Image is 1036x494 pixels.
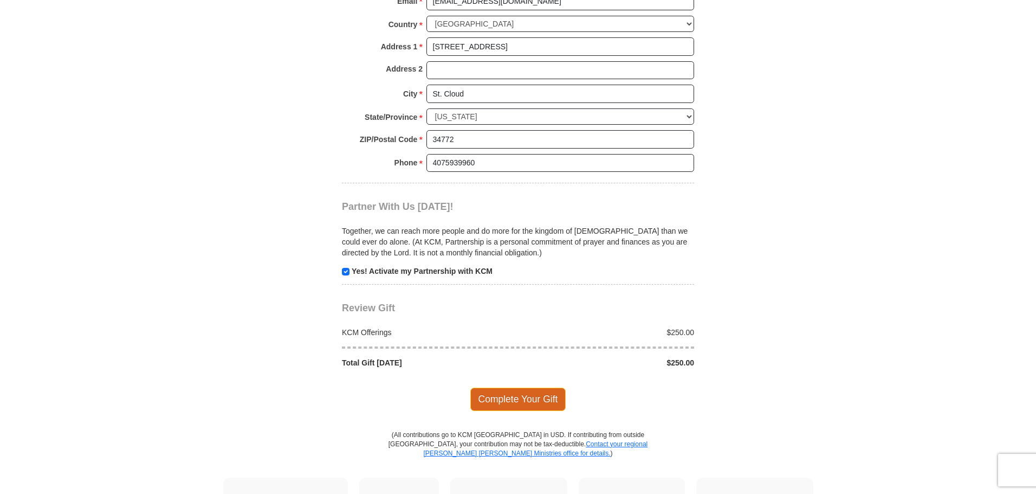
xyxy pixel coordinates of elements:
p: Together, we can reach more people and do more for the kingdom of [DEMOGRAPHIC_DATA] than we coul... [342,226,694,258]
div: $250.00 [518,357,700,368]
span: Review Gift [342,303,395,313]
strong: Phone [394,155,418,170]
strong: Country [388,17,418,32]
strong: City [403,86,417,101]
div: $250.00 [518,327,700,338]
div: Total Gift [DATE] [336,357,519,368]
span: Complete Your Gift [470,388,566,410]
strong: State/Province [365,110,417,125]
strong: ZIP/Postal Code [360,132,418,147]
strong: Yes! Activate my Partnership with KCM [352,267,493,275]
strong: Address 1 [381,39,418,54]
div: KCM Offerings [336,327,519,338]
span: Partner With Us [DATE]! [342,201,454,212]
p: (All contributions go to KCM [GEOGRAPHIC_DATA] in USD. If contributing from outside [GEOGRAPHIC_D... [388,431,648,478]
strong: Address 2 [386,61,423,76]
a: Contact your regional [PERSON_NAME] [PERSON_NAME] Ministries office for details. [423,440,647,457]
